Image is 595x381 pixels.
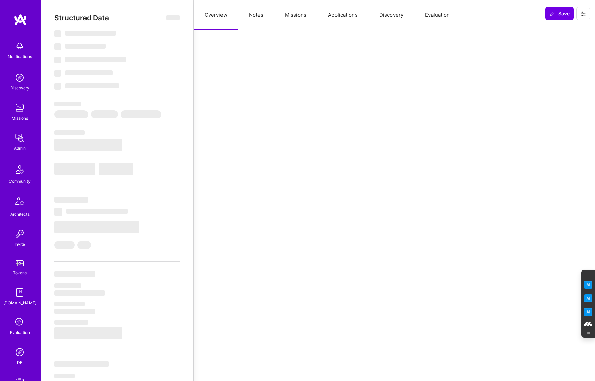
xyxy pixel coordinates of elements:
span: ‌ [54,110,88,118]
span: ‌ [65,70,113,75]
span: ‌ [54,163,95,175]
span: ‌ [99,163,133,175]
span: ‌ [54,30,61,37]
span: ‌ [54,374,75,378]
img: logo [14,14,27,26]
span: ‌ [166,15,180,20]
span: ‌ [54,309,95,314]
span: ‌ [54,130,85,135]
span: ‌ [54,221,139,233]
img: Key Point Extractor icon [584,281,592,289]
span: ‌ [65,83,119,88]
span: ‌ [54,70,61,77]
span: ‌ [54,102,81,106]
div: DB [17,359,23,366]
img: admin teamwork [13,131,26,145]
img: Jargon Buster icon [584,308,592,316]
span: ‌ [54,208,62,216]
span: Save [550,10,570,17]
span: ‌ [54,197,88,203]
span: ‌ [65,31,116,36]
img: guide book [13,286,26,299]
span: ‌ [54,320,88,325]
span: ‌ [54,57,61,63]
span: ‌ [54,283,81,288]
span: ‌ [66,209,128,214]
div: [DOMAIN_NAME] [3,299,36,306]
img: bell [13,39,26,53]
img: Community [12,161,28,178]
div: Evaluation [10,329,30,336]
span: ‌ [54,327,122,339]
div: Admin [14,145,26,152]
img: Invite [13,227,26,241]
span: ‌ [77,241,91,249]
img: discovery [13,71,26,84]
img: tokens [16,260,24,266]
span: ‌ [54,290,105,296]
div: Invite [15,241,25,248]
button: Save [545,7,574,20]
span: ‌ [54,271,95,277]
img: Admin Search [13,345,26,359]
img: teamwork [13,101,26,115]
span: ‌ [54,302,85,306]
div: Community [9,178,31,185]
img: Email Tone Analyzer icon [584,294,592,302]
div: Architects [10,210,30,218]
span: ‌ [121,110,161,118]
span: ‌ [54,139,122,151]
div: Discovery [10,84,30,92]
img: Architects [12,194,28,210]
span: ‌ [54,83,61,90]
span: ‌ [65,57,126,62]
span: ‌ [65,44,106,49]
div: Notifications [8,53,32,60]
span: Structured Data [54,14,109,22]
span: ‌ [54,43,61,50]
div: Tokens [13,269,27,276]
span: ‌ [91,110,118,118]
i: icon SelectionTeam [13,316,26,329]
div: Missions [12,115,28,122]
span: ‌ [54,361,109,367]
span: ‌ [54,241,75,249]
